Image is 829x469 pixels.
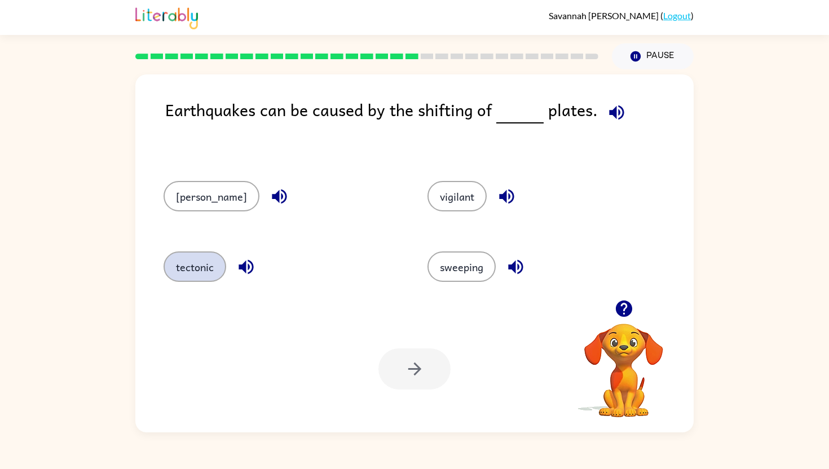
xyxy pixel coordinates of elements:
[612,43,694,69] button: Pause
[164,251,226,282] button: tectonic
[427,181,487,211] button: vigilant
[165,97,694,158] div: Earthquakes can be caused by the shifting of plates.
[427,251,496,282] button: sweeping
[663,10,691,21] a: Logout
[549,10,694,21] div: ( )
[135,5,198,29] img: Literably
[567,306,680,419] video: Your browser must support playing .mp4 files to use Literably. Please try using another browser.
[164,181,259,211] button: [PERSON_NAME]
[549,10,660,21] span: Savannah [PERSON_NAME]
